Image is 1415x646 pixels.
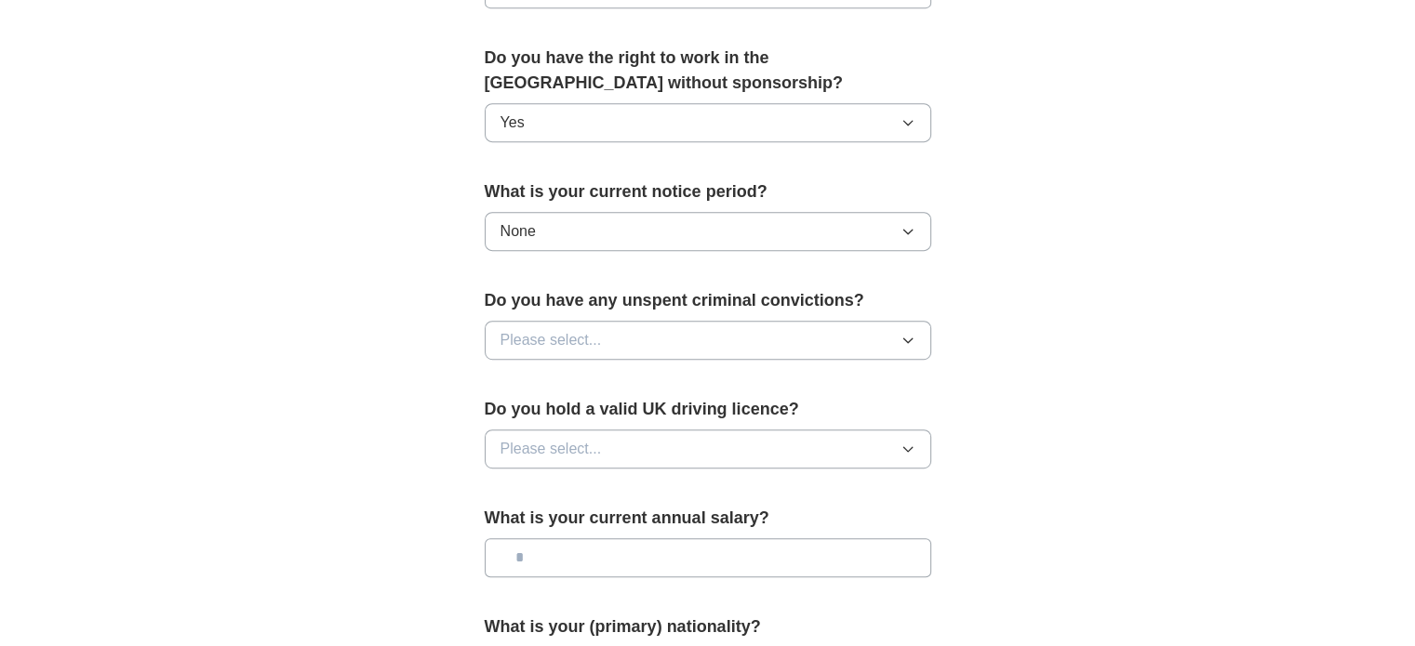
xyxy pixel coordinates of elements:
[485,614,931,639] label: What is your (primary) nationality?
[485,429,931,468] button: Please select...
[485,397,931,422] label: Do you hold a valid UK driving licence?
[485,288,931,313] label: Do you have any unspent criminal convictions?
[501,329,602,351] span: Please select...
[485,46,931,96] label: Do you have the right to work in the [GEOGRAPHIC_DATA] without sponsorship?
[485,179,931,204] label: What is your current notice period?
[501,220,536,243] span: None
[485,212,931,251] button: None
[501,438,602,460] span: Please select...
[485,506,931,531] label: What is your current annual salary?
[485,321,931,360] button: Please select...
[501,112,525,134] span: Yes
[485,103,931,142] button: Yes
